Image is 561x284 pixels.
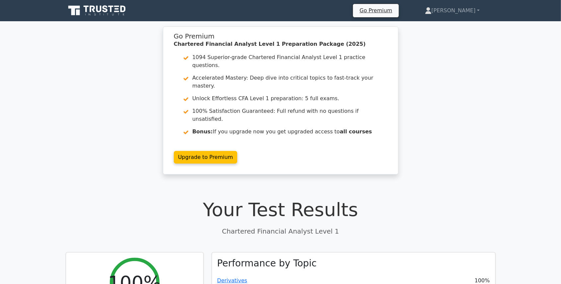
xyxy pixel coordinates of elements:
[66,226,496,236] p: Chartered Financial Analyst Level 1
[217,277,247,284] a: Derivatives
[409,4,496,17] a: [PERSON_NAME]
[174,151,238,164] a: Upgrade to Premium
[66,198,496,221] h1: Your Test Results
[356,6,396,15] a: Go Premium
[217,258,317,269] h3: Performance by Topic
